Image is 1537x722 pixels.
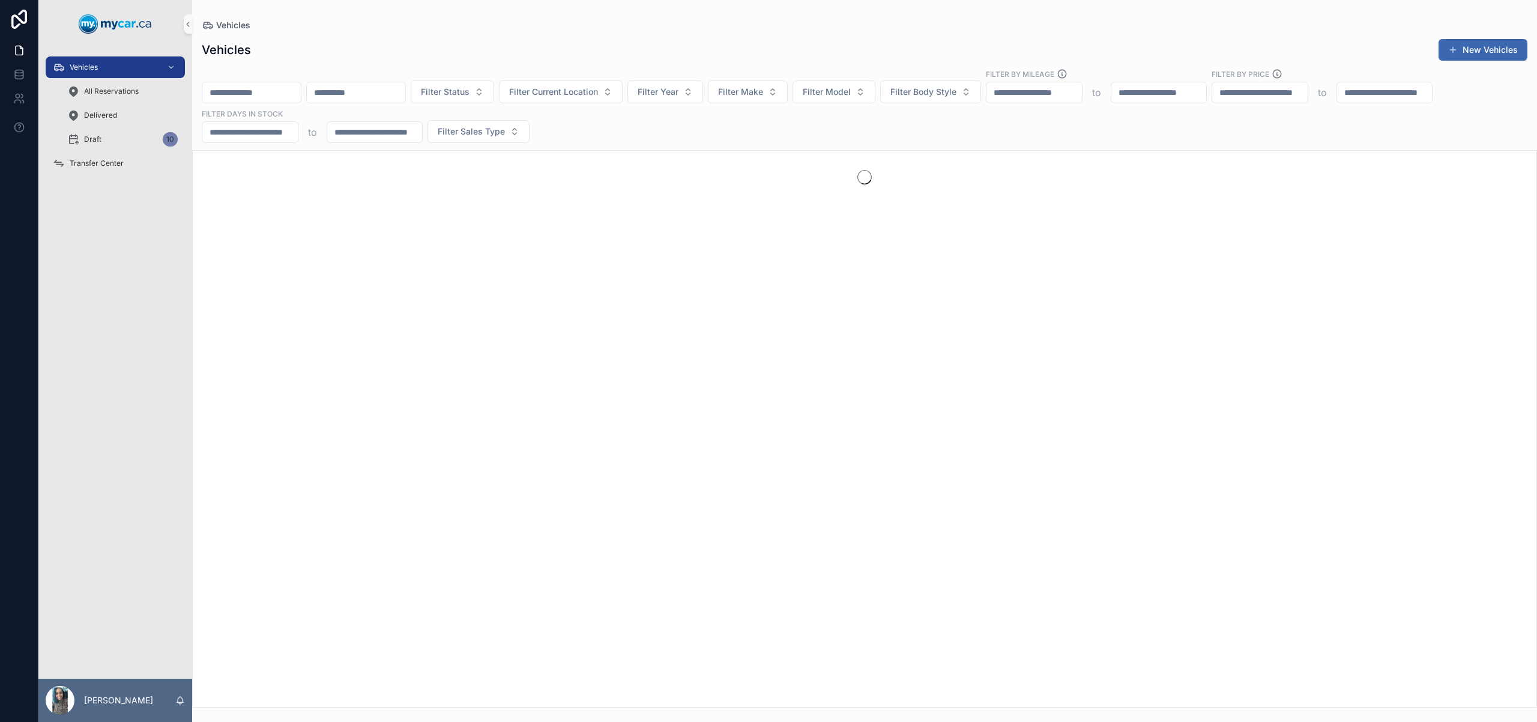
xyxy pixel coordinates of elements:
[1212,68,1269,79] label: FILTER BY PRICE
[84,135,101,144] span: Draft
[708,80,788,103] button: Select Button
[308,125,317,139] p: to
[46,153,185,174] a: Transfer Center
[411,80,494,103] button: Select Button
[202,41,251,58] h1: Vehicles
[803,86,851,98] span: Filter Model
[986,68,1054,79] label: Filter By Mileage
[60,80,185,102] a: All Reservations
[880,80,981,103] button: Select Button
[718,86,763,98] span: Filter Make
[627,80,703,103] button: Select Button
[60,105,185,126] a: Delivered
[70,62,98,72] span: Vehicles
[202,19,250,31] a: Vehicles
[427,120,530,143] button: Select Button
[79,14,152,34] img: App logo
[84,694,153,706] p: [PERSON_NAME]
[890,86,956,98] span: Filter Body Style
[84,86,139,96] span: All Reservations
[509,86,598,98] span: Filter Current Location
[163,132,178,147] div: 10
[499,80,623,103] button: Select Button
[46,56,185,78] a: Vehicles
[793,80,875,103] button: Select Button
[1318,85,1327,100] p: to
[202,108,283,119] label: Filter Days In Stock
[216,19,250,31] span: Vehicles
[60,129,185,150] a: Draft10
[638,86,678,98] span: Filter Year
[421,86,470,98] span: Filter Status
[84,111,117,120] span: Delivered
[70,159,124,168] span: Transfer Center
[1092,85,1101,100] p: to
[438,126,505,138] span: Filter Sales Type
[1439,39,1527,61] button: New Vehicles
[38,48,192,190] div: scrollable content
